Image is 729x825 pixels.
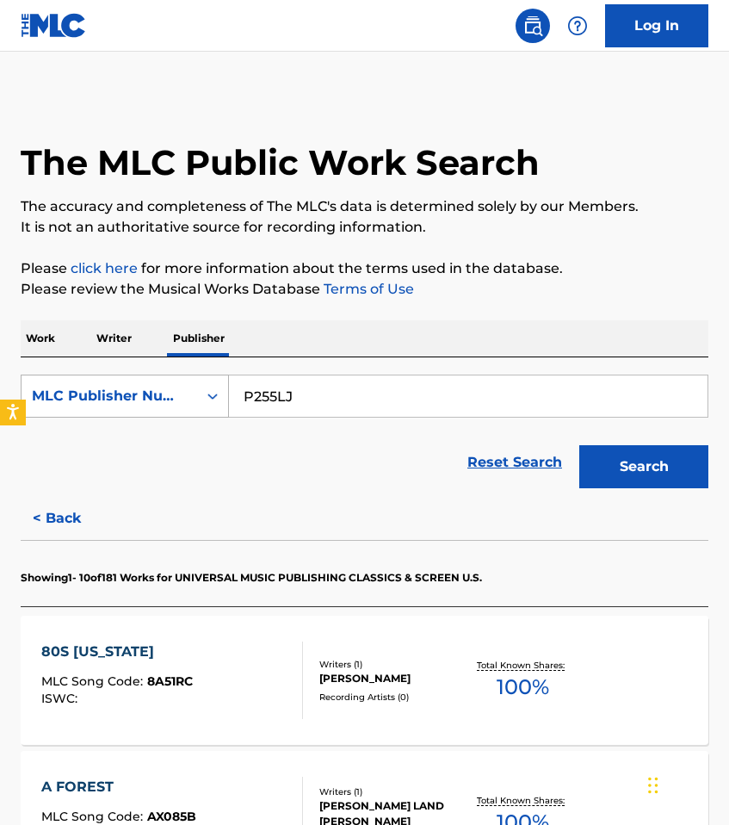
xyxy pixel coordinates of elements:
[605,4,708,47] a: Log In
[497,672,549,703] span: 100 %
[41,642,193,662] div: 80S [US_STATE]
[648,760,658,811] div: Drag
[320,281,414,297] a: Terms of Use
[147,673,193,689] span: 8A51RC
[319,658,466,671] div: Writers ( 1 )
[168,320,230,357] p: Publisher
[21,258,708,279] p: Please for more information about the terms used in the database.
[21,217,708,238] p: It is not an authoritative source for recording information.
[21,320,60,357] p: Work
[319,785,466,798] div: Writers ( 1 )
[32,386,187,406] div: MLC Publisher Number
[91,320,137,357] p: Writer
[21,570,482,586] p: Showing 1 - 10 of 181 Works for UNIVERSAL MUSIC PUBLISHING CLASSICS & SCREEN U.S.
[319,691,466,704] div: Recording Artists ( 0 )
[560,9,595,43] div: Help
[319,671,466,686] div: [PERSON_NAME]
[21,13,87,38] img: MLC Logo
[477,794,569,807] p: Total Known Shares:
[71,260,138,276] a: click here
[41,691,82,706] span: ISWC :
[522,16,543,36] img: search
[21,279,708,300] p: Please review the Musical Works Database
[516,9,550,43] a: Public Search
[21,616,708,745] a: 80S [US_STATE]MLC Song Code:8A51RCISWC:Writers (1)[PERSON_NAME]Recording Artists (0)Total Known S...
[41,673,147,689] span: MLC Song Code :
[41,777,196,797] div: A FOREST
[477,659,569,672] p: Total Known Shares:
[147,809,196,824] span: AX085B
[21,375,708,497] form: Search Form
[459,444,571,481] a: Reset Search
[41,809,147,824] span: MLC Song Code :
[643,742,729,825] iframe: Chat Widget
[21,497,124,540] button: < Back
[21,141,540,184] h1: The MLC Public Work Search
[567,16,588,36] img: help
[21,196,708,217] p: The accuracy and completeness of The MLC's data is determined solely by our Members.
[579,445,708,488] button: Search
